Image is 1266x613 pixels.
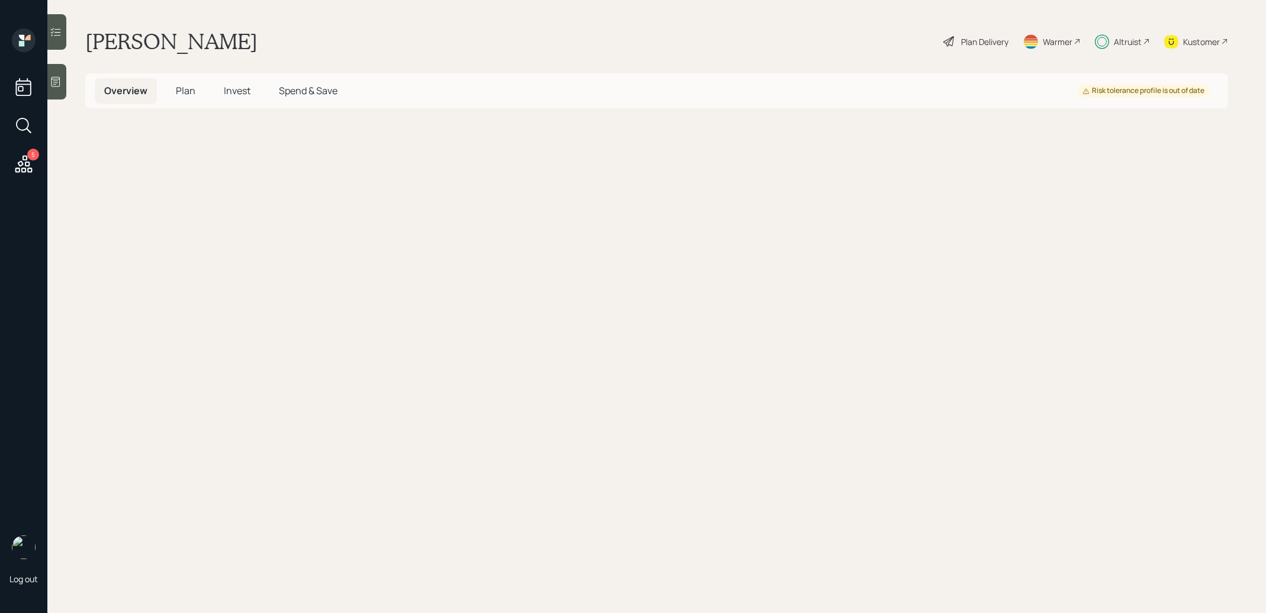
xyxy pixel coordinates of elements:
[1043,36,1072,48] div: Warmer
[1114,36,1142,48] div: Altruist
[176,84,195,97] span: Plan
[961,36,1008,48] div: Plan Delivery
[9,573,38,585] div: Log out
[85,28,258,54] h1: [PERSON_NAME]
[104,84,147,97] span: Overview
[279,84,338,97] span: Spend & Save
[27,149,39,161] div: 5
[1082,86,1204,96] div: Risk tolerance profile is out of date
[224,84,250,97] span: Invest
[12,535,36,559] img: treva-nostdahl-headshot.png
[1183,36,1220,48] div: Kustomer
